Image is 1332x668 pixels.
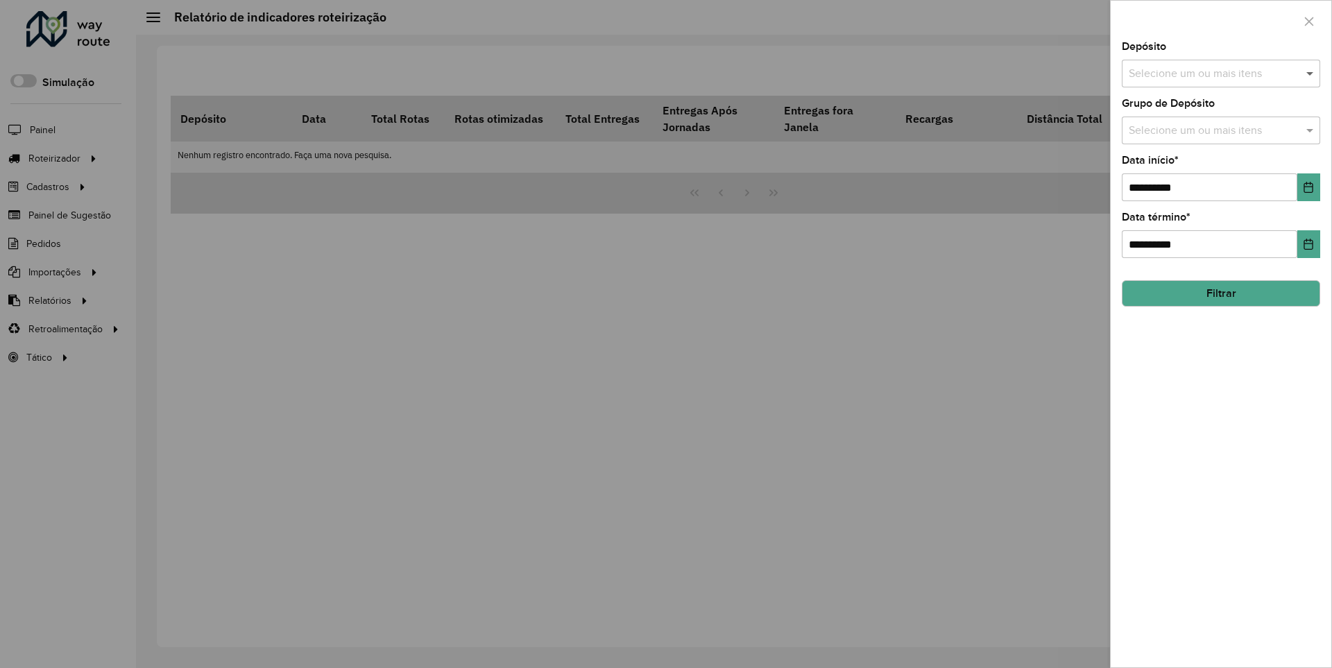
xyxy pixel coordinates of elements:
[1297,173,1320,201] button: Choose Date
[1122,209,1190,225] label: Data término
[1122,95,1215,112] label: Grupo de Depósito
[1122,38,1166,55] label: Depósito
[1122,280,1320,307] button: Filtrar
[1297,230,1320,258] button: Choose Date
[1122,152,1179,169] label: Data início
